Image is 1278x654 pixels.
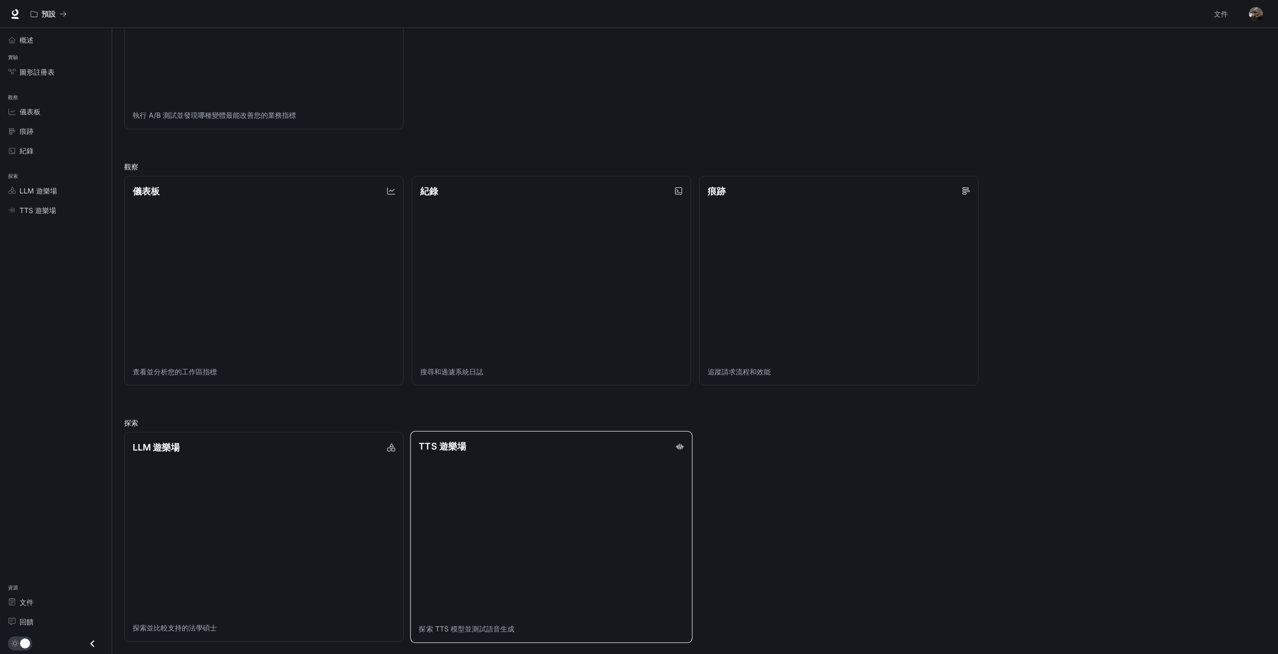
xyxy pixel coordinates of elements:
[4,613,108,630] a: 回饋
[1214,10,1228,18] font: 文件
[8,54,19,61] font: 實驗
[1249,7,1263,21] img: 使用者頭像
[20,127,34,135] font: 痕跡
[124,162,138,171] font: 觀察
[412,176,691,386] a: 紀錄搜尋和過濾系統日誌
[419,441,466,452] font: TTS 遊樂場
[20,206,56,214] font: TTS 遊樂場
[420,186,438,196] font: 紀錄
[133,111,296,119] font: 執行 A/B 測試並發現哪種變體最能改善您的業務指標
[133,367,217,376] font: 查看並分析您的工作區指標
[81,633,104,654] button: 關閉抽屜
[20,598,34,606] font: 文件
[42,10,56,18] font: 預設
[420,367,483,376] font: 搜尋和過濾系統日誌
[708,186,726,196] font: 痕跡
[133,623,217,632] font: 探索並比較支持的法學碩士
[20,68,55,76] font: 圖形註冊表
[20,186,57,195] font: LLM 遊樂場
[124,432,404,642] a: LLM 遊樂場探索並比較支持的法學碩士
[124,418,138,427] font: 探索
[4,63,108,81] a: 圖形註冊表
[708,367,771,376] font: 追蹤請求流程和效能
[133,186,160,196] font: 儀表板
[699,176,979,386] a: 痕跡追蹤請求流程和效能
[410,431,693,643] a: TTS 遊樂場探索 TTS 模型並測試語音生成
[20,617,34,626] font: 回饋
[20,637,30,648] span: 暗模式切換
[133,442,180,453] font: LLM 遊樂場
[8,584,19,591] font: 資源
[1210,4,1242,24] a: 文件
[124,176,404,386] a: 儀表板查看並分析您的工作區指標
[20,107,41,116] font: 儀表板
[4,142,108,159] a: 紀錄
[4,31,108,49] a: 概述
[4,593,108,611] a: 文件
[4,122,108,140] a: 痕跡
[26,4,71,24] button: 所有工作區
[4,182,108,199] a: LLM 遊樂場
[419,624,514,633] font: 探索 TTS 模型並測試語音生成
[1246,4,1266,24] button: 使用者頭像
[4,201,108,219] a: TTS 遊樂場
[8,173,19,179] font: 探索
[4,103,108,120] a: 儀表板
[8,94,19,101] font: 觀察
[20,36,34,44] font: 概述
[20,146,34,155] font: 紀錄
